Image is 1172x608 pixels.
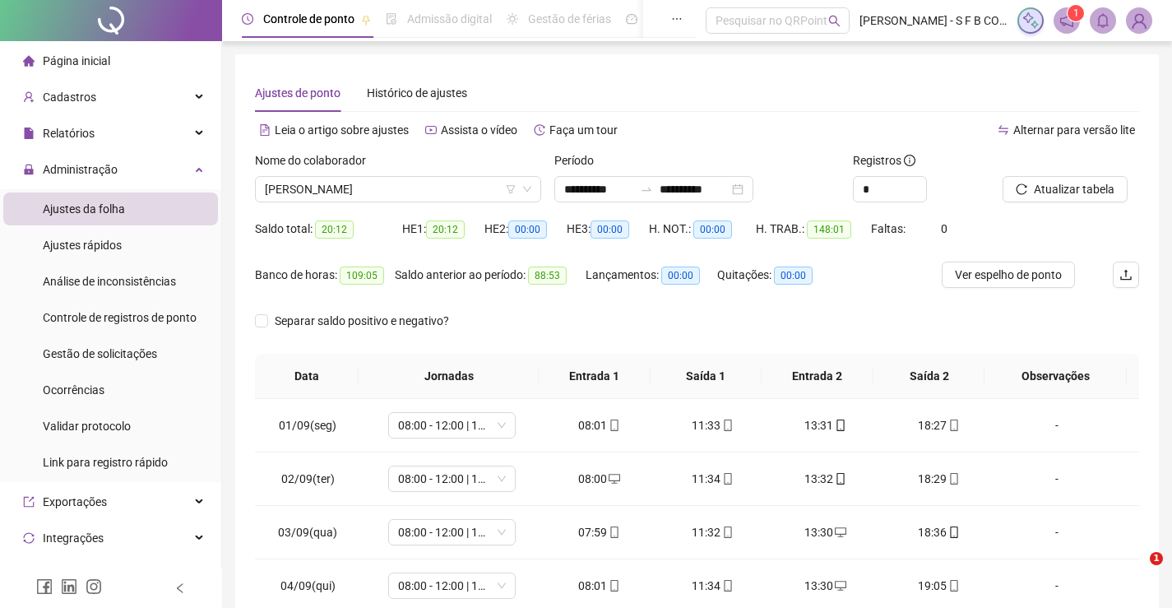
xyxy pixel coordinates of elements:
[669,577,756,595] div: 11:34
[425,124,437,136] span: youtube
[395,266,586,285] div: Saldo anterior ao período:
[508,220,547,239] span: 00:00
[315,220,354,239] span: 20:12
[947,473,960,485] span: mobile
[1116,552,1156,592] iframe: Intercom live chat
[896,523,983,541] div: 18:36
[607,580,620,592] span: mobile
[955,266,1062,284] span: Ver espelho de ponto
[23,55,35,67] span: home
[361,15,371,25] span: pushpin
[484,220,567,239] div: HE 2:
[756,220,871,239] div: H. TRAB.:
[398,520,506,545] span: 08:00 - 12:00 | 14:00 - 18:00
[649,220,756,239] div: H. NOT.:
[386,13,397,25] span: file-done
[43,127,95,140] span: Relatórios
[1008,577,1105,595] div: -
[717,266,832,285] div: Quitações:
[43,420,131,433] span: Validar protocolo
[556,523,643,541] div: 07:59
[720,420,734,431] span: mobile
[556,470,643,488] div: 08:00
[43,54,110,67] span: Página inicial
[43,495,107,508] span: Exportações
[904,155,915,166] span: info-circle
[43,311,197,324] span: Controle de registros de ponto
[1008,416,1105,434] div: -
[669,416,756,434] div: 11:33
[782,470,869,488] div: 13:32
[873,354,985,399] th: Saída 2
[426,220,465,239] span: 20:12
[23,128,35,139] span: file
[947,527,960,538] span: mobile
[586,266,717,285] div: Lançamentos:
[984,354,1126,399] th: Observações
[528,267,567,285] span: 88:53
[1008,470,1105,488] div: -
[1096,13,1110,28] span: bell
[86,578,102,595] span: instagram
[1068,5,1084,21] sup: 1
[1013,123,1135,137] span: Alternar para versão lite
[782,577,869,595] div: 13:30
[640,183,653,196] span: swap-right
[661,267,700,285] span: 00:00
[1021,12,1040,30] img: sparkle-icon.fc2bf0ac1784a2077858766a79e2daf3.svg
[1034,180,1114,198] span: Atualizar tabela
[340,267,384,285] span: 109:05
[23,496,35,508] span: export
[534,124,545,136] span: history
[539,354,651,399] th: Entrada 1
[507,13,518,25] span: sun
[782,416,869,434] div: 13:31
[1016,183,1027,195] span: reload
[522,184,532,194] span: down
[1119,268,1133,281] span: upload
[43,347,157,360] span: Gestão de solicitações
[528,12,611,26] span: Gestão de férias
[242,13,253,25] span: clock-circle
[720,580,734,592] span: mobile
[1127,8,1151,33] img: 82559
[278,526,337,539] span: 03/09(qua)
[669,523,756,541] div: 11:32
[255,86,340,100] span: Ajustes de ponto
[281,472,335,485] span: 02/09(ter)
[1003,176,1128,202] button: Atualizar tabela
[896,470,983,488] div: 18:29
[942,262,1075,288] button: Ver espelho de ponto
[941,222,947,235] span: 0
[279,419,336,432] span: 01/09(seg)
[43,456,168,469] span: Link para registro rápido
[43,91,96,104] span: Cadastros
[43,275,176,288] span: Análise de inconsistências
[280,579,336,592] span: 04/09(qui)
[607,473,620,485] span: desktop
[871,222,908,235] span: Faltas:
[720,473,734,485] span: mobile
[947,420,960,431] span: mobile
[671,13,683,25] span: ellipsis
[506,184,516,194] span: filter
[359,354,538,399] th: Jornadas
[23,164,35,175] span: lock
[896,577,983,595] div: 19:05
[23,532,35,544] span: sync
[947,580,960,592] span: mobile
[774,267,813,285] span: 00:00
[651,354,762,399] th: Saída 1
[263,12,354,26] span: Controle de ponto
[23,91,35,103] span: user-add
[556,416,643,434] div: 08:01
[43,531,104,545] span: Integrações
[693,220,732,239] span: 00:00
[859,12,1008,30] span: [PERSON_NAME] - S F B COMERCIO DE MOVEIS E ELETRO
[567,220,649,239] div: HE 3:
[1073,7,1079,19] span: 1
[255,354,359,399] th: Data
[43,383,104,397] span: Ocorrências
[853,151,915,169] span: Registros
[265,177,531,202] span: AUGUSTO DOS SANTOS SEARA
